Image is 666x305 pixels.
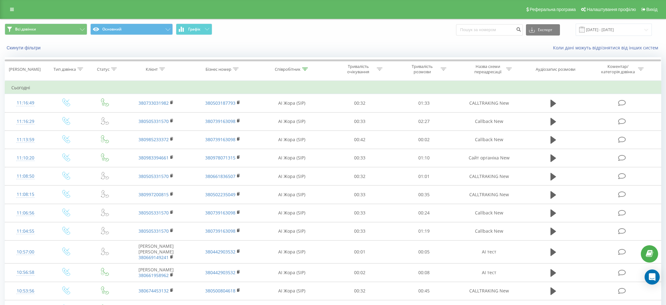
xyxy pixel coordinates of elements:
[392,186,456,204] td: 00:35
[256,112,328,130] td: АІ Жора (SIP)
[205,136,235,142] a: 380739163098
[5,24,87,35] button: Всі дзвінки
[328,204,392,222] td: 00:33
[392,263,456,282] td: 00:08
[646,7,658,12] span: Вихід
[536,67,575,72] div: Аудіозапис розмови
[11,207,40,219] div: 11:06:56
[392,167,456,186] td: 01:01
[54,67,76,72] div: Тип дзвінка
[11,266,40,279] div: 10:56:58
[138,272,169,278] a: 380661958962
[530,7,576,12] span: Реферальна програма
[328,149,392,167] td: 00:33
[138,191,169,197] a: 380997200815
[138,210,169,216] a: 380505331570
[553,45,661,51] a: Коли дані можуть відрізнятися вiд інших систем
[90,24,173,35] button: Основний
[392,222,456,240] td: 01:19
[11,188,40,201] div: 11:08:15
[205,249,235,255] a: 380442903532
[138,254,169,260] a: 380669149241
[256,282,328,300] td: АІ Жора (SIP)
[471,64,505,75] div: Назва схеми переадресації
[456,112,523,130] td: Callback New
[205,210,235,216] a: 380739163098
[341,64,375,75] div: Тривалість очікування
[405,64,439,75] div: Тривалість розмови
[256,222,328,240] td: АІ Жора (SIP)
[256,130,328,149] td: АІ Жора (SIP)
[392,282,456,300] td: 00:45
[456,282,523,300] td: CALLTRAKING New
[123,240,189,263] td: [PERSON_NAME] [PERSON_NAME]
[205,288,235,294] a: 380500804618
[11,225,40,237] div: 11:04:55
[97,67,110,72] div: Статус
[328,282,392,300] td: 00:32
[11,134,40,146] div: 11:13:59
[256,204,328,222] td: АІ Жора (SIP)
[328,240,392,263] td: 00:01
[600,64,636,75] div: Коментар/категорія дзвінка
[256,186,328,204] td: АІ Жора (SIP)
[275,67,301,72] div: Співробітник
[256,149,328,167] td: АІ Жора (SIP)
[138,173,169,179] a: 380505331570
[138,100,169,106] a: 380733031982
[328,112,392,130] td: 00:33
[328,186,392,204] td: 00:33
[11,170,40,182] div: 11:08:50
[205,269,235,275] a: 380442903532
[328,167,392,186] td: 00:32
[11,152,40,164] div: 11:10:20
[5,45,44,51] button: Скинути фільтри
[205,173,235,179] a: 380661836507
[11,97,40,109] div: 11:16:49
[456,24,523,36] input: Пошук за номером
[11,285,40,297] div: 10:53:56
[11,115,40,128] div: 11:16:29
[176,24,212,35] button: Графік
[15,27,36,32] span: Всі дзвінки
[205,155,235,161] a: 380978071315
[328,222,392,240] td: 00:33
[138,118,169,124] a: 380505331570
[456,149,523,167] td: Сайт органіка New
[146,67,158,72] div: Клієнт
[256,94,328,112] td: АІ Жора (SIP)
[456,204,523,222] td: Callback New
[256,167,328,186] td: АІ Жора (SIP)
[526,24,560,36] button: Експорт
[256,240,328,263] td: АІ Жора (SIP)
[392,204,456,222] td: 00:24
[205,191,235,197] a: 380502235049
[138,136,169,142] a: 380985233372
[328,94,392,112] td: 00:32
[456,130,523,149] td: Callback New
[456,186,523,204] td: CALLTRAKING New
[456,94,523,112] td: CALLTRAKING New
[392,240,456,263] td: 00:05
[9,67,41,72] div: [PERSON_NAME]
[392,130,456,149] td: 00:02
[138,228,169,234] a: 380505331570
[256,263,328,282] td: АІ Жора (SIP)
[392,149,456,167] td: 01:10
[328,130,392,149] td: 00:42
[11,246,40,258] div: 10:57:00
[206,67,231,72] div: Бізнес номер
[205,100,235,106] a: 380503187793
[587,7,636,12] span: Налаштування профілю
[205,228,235,234] a: 380739163098
[328,263,392,282] td: 00:02
[205,118,235,124] a: 380739163098
[392,112,456,130] td: 02:27
[123,263,189,282] td: [PERSON_NAME]
[188,27,200,31] span: Графік
[392,94,456,112] td: 01:33
[456,222,523,240] td: Callback New
[5,81,661,94] td: Сьогодні
[138,288,169,294] a: 380674453132
[456,263,523,282] td: AI тест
